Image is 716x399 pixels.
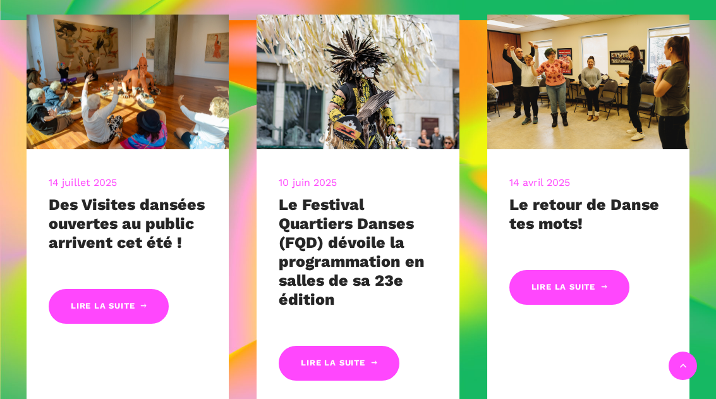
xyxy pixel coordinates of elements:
[509,270,629,305] a: Lire la suite
[279,176,337,188] a: 10 juin 2025
[49,289,169,324] a: Lire la suite
[49,195,205,252] a: Des Visites dansées ouvertes au public arrivent cet été !
[279,195,425,309] a: Le Festival Quartiers Danses (FQD) dévoile la programmation en salles de sa 23e édition
[487,15,689,149] img: CARI, 8 mars 2023-209
[279,346,399,381] a: Lire la suite
[509,195,659,233] a: Le retour de Danse tes mots!
[27,15,229,150] img: 20240905-9595
[257,15,459,150] img: R Barbara Diabo 11 crédit Romain Lorraine (30)
[509,176,570,188] a: 14 avril 2025
[49,176,118,188] a: 14 juillet 2025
